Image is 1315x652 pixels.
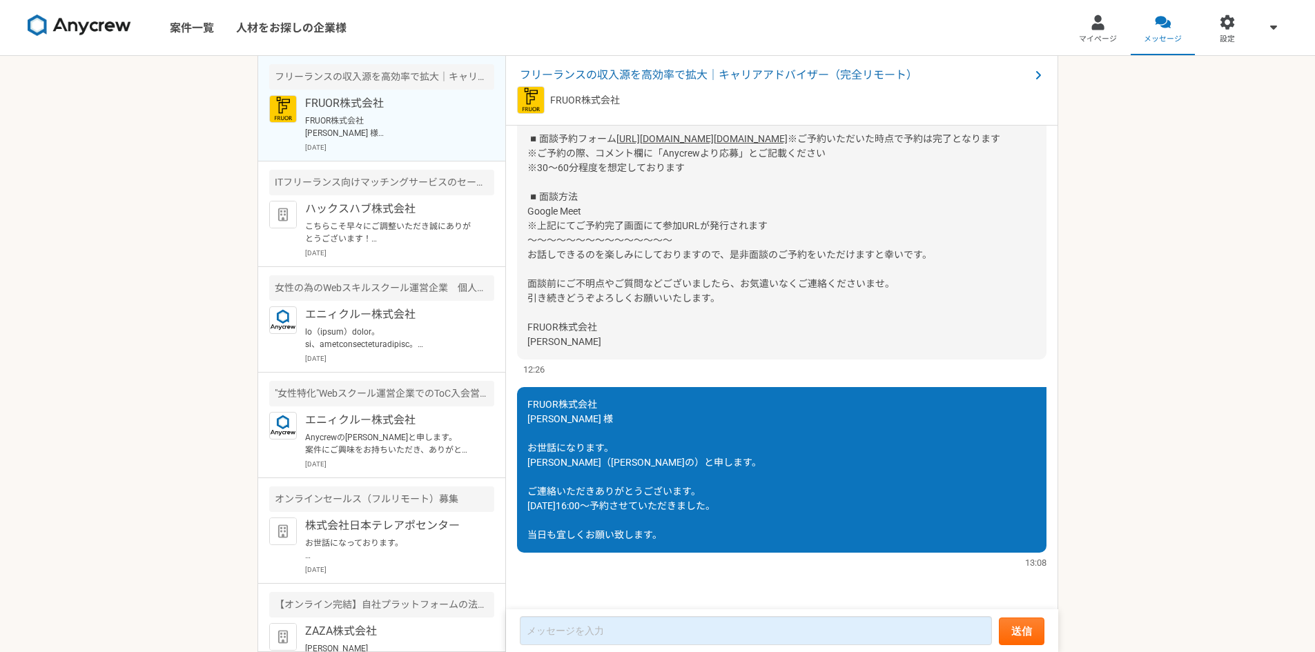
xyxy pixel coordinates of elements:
[269,275,494,301] div: 女性の為のWebスキルスクール運営企業 個人営業（フルリモート）
[1079,34,1117,45] span: マイページ
[305,95,476,112] p: FRUOR株式会社
[520,67,1030,83] span: フリーランスの収入源を高効率で拡大｜キャリアアドバイザー（完全リモート）
[527,399,761,540] span: FRUOR株式会社 [PERSON_NAME] 様 お世話になります。 [PERSON_NAME]（[PERSON_NAME]の）と申します。 ご連絡いただきありがとうございます。 [DATE]...
[305,517,476,534] p: 株式会社日本テレアポセンター
[527,133,1000,347] span: ※ご予約いただいた時点で予約は完了となります ※ご予約の際、コメント欄に「Anycrewより応募」とご記載ください ※30〜60分程度を想定しております ◾️面談方法 Google Meet ※...
[517,86,545,114] img: FRUOR%E3%83%AD%E3%82%B3%E3%82%99.png
[269,592,494,618] div: 【オンライン完結】自社プラットフォームの法人向け提案営業【法人営業経験1年〜】
[550,93,620,108] p: FRUOR株式会社
[1220,34,1235,45] span: 設定
[1144,34,1182,45] span: メッセージ
[305,220,476,245] p: こちらこそ早々にご調整いただき誠にありがとうございます！ [DATE]、お話出来る事を楽しみに致しております。 [PERSON_NAME]
[616,133,788,144] a: [URL][DOMAIN_NAME][DOMAIN_NAME]
[305,537,476,562] p: お世話になっております。 プロフィール拝見してとても魅力的なご経歴で、 ぜひ一度、弊社面談をお願いできないでしょうか？ [URL][DOMAIN_NAME][DOMAIN_NAME] 当社ですが...
[305,201,476,217] p: ハックスハブ株式会社
[305,623,476,640] p: ZAZA株式会社
[269,306,297,334] img: logo_text_blue_01.png
[269,623,297,651] img: default_org_logo-42cde973f59100197ec2c8e796e4974ac8490bb5b08a0eb061ff975e4574aa76.png
[523,363,545,376] span: 12:26
[269,412,297,439] img: logo_text_blue_01.png
[269,381,494,406] div: "女性特化"Webスクール運営企業でのToC入会営業（フルリモート可）
[305,459,494,469] p: [DATE]
[28,14,131,37] img: 8DqYSo04kwAAAAASUVORK5CYII=
[527,61,835,144] span: ご興味も持っていただきありがとうございます！ FRUOR株式会社の[PERSON_NAME]です。 ぜひ一度オンラインにて詳細のご説明がでできればと思っております。 〜〜〜〜〜〜〜〜〜〜〜〜〜〜...
[305,326,476,350] p: lo（ipsum）dolor。 si、ametconsecteturadipisc。 〇elit 38s、do、6eius（5t、1i、9u） laboreetdoloremagn aliqua...
[305,248,494,258] p: [DATE]
[305,431,476,456] p: Anycrewの[PERSON_NAME]と申します。 案件にご興味をお持ちいただき、ありがとうございます。 こちら、クラインアントへの適切なご提案のため、お手数ですが、選考の案件に記載させてい...
[1025,556,1046,569] span: 13:08
[269,201,297,228] img: default_org_logo-42cde973f59100197ec2c8e796e4974ac8490bb5b08a0eb061ff975e4574aa76.png
[305,412,476,428] p: エニィクルー株式会社
[305,306,476,323] p: エニィクルー株式会社
[269,64,494,90] div: フリーランスの収入源を高効率で拡大｜キャリアアドバイザー（完全リモート）
[305,353,494,364] p: [DATE]
[305,142,494,152] p: [DATE]
[305,115,476,139] p: FRUOR株式会社 [PERSON_NAME] 様 お世話になります。 [PERSON_NAME]（[PERSON_NAME]の）と申します。 ご連絡いただきありがとうございます。 [DATE]...
[269,95,297,123] img: FRUOR%E3%83%AD%E3%82%B3%E3%82%99.png
[269,486,494,512] div: オンラインセールス（フルリモート）募集
[269,517,297,545] img: default_org_logo-42cde973f59100197ec2c8e796e4974ac8490bb5b08a0eb061ff975e4574aa76.png
[999,618,1044,645] button: 送信
[269,170,494,195] div: ITフリーランス向けマッチングサービスのセールス職（オープンポジション）
[305,564,494,575] p: [DATE]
